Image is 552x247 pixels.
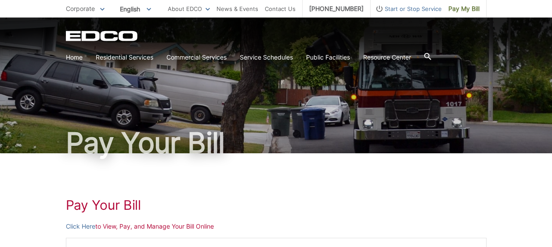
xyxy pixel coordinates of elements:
[113,2,158,16] span: English
[265,4,296,14] a: Contact Us
[363,53,411,62] a: Resource Center
[66,5,95,12] span: Corporate
[66,197,487,213] h1: Pay Your Bill
[216,4,258,14] a: News & Events
[168,4,210,14] a: About EDCO
[66,129,487,157] h1: Pay Your Bill
[448,4,480,14] span: Pay My Bill
[66,222,487,231] p: to View, Pay, and Manage Your Bill Online
[66,31,139,41] a: EDCD logo. Return to the homepage.
[66,222,95,231] a: Click Here
[306,53,350,62] a: Public Facilities
[96,53,153,62] a: Residential Services
[166,53,227,62] a: Commercial Services
[240,53,293,62] a: Service Schedules
[66,53,83,62] a: Home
